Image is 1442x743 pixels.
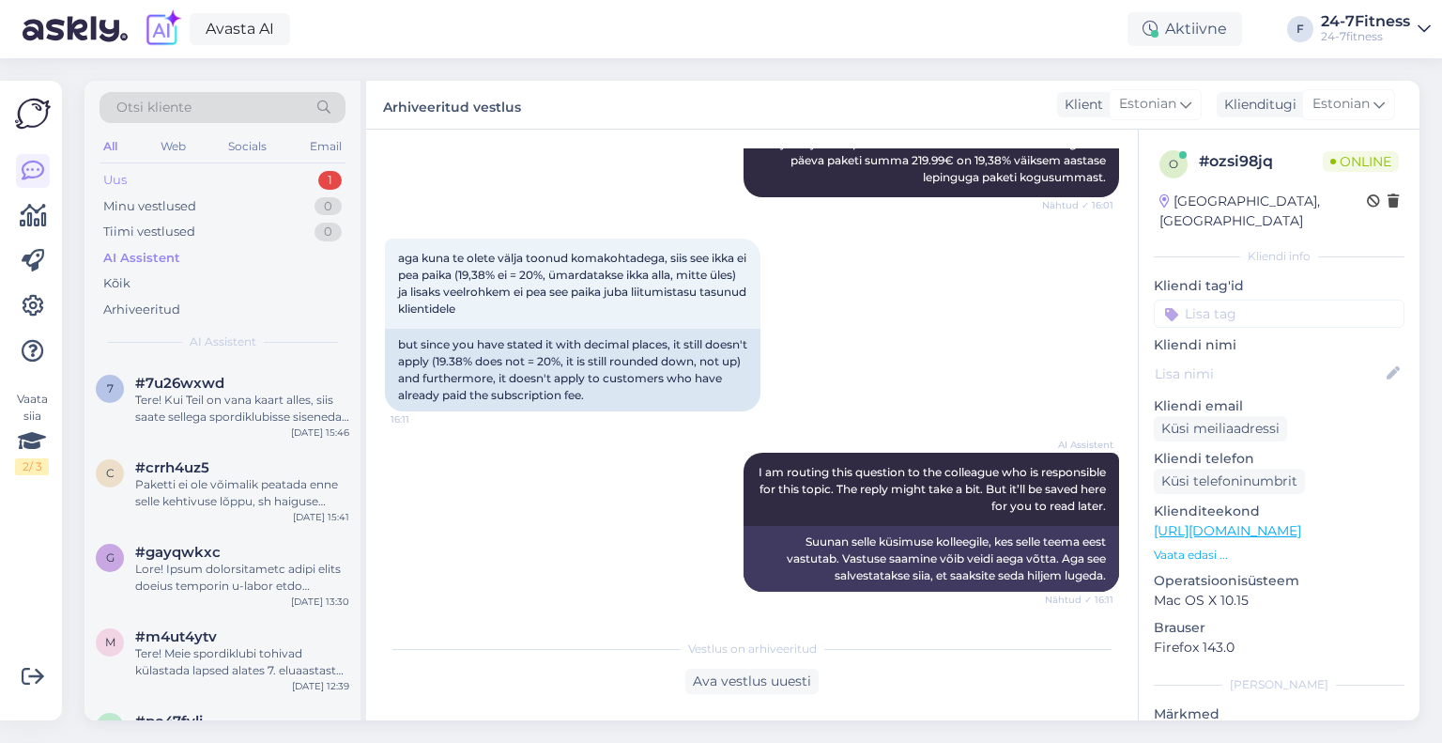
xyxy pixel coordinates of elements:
input: Lisa nimi [1155,364,1383,384]
p: Kliendi tag'id [1154,276,1404,296]
div: [DATE] 15:46 [291,426,349,440]
p: Kliendi nimi [1154,335,1404,355]
div: Küsi telefoninumbrit [1154,469,1305,494]
div: All [100,134,121,159]
div: Uus [103,171,127,190]
div: Kõik [103,274,130,293]
div: [DATE] 15:41 [293,510,349,524]
span: o [1169,157,1178,171]
span: Online [1323,151,1399,172]
div: Klienditugi [1217,95,1296,115]
span: m [105,635,115,649]
span: #gayqwkxc [135,544,221,561]
div: AI Assistent [103,249,180,268]
div: Klient [1057,95,1103,115]
p: Operatsioonisüsteem [1154,571,1404,591]
span: #crrh4uz5 [135,459,209,476]
span: #7u26wxwd [135,375,224,392]
div: 24-7Fitness [1321,14,1410,29]
span: 16:11 [391,412,461,426]
div: Ava vestlus uuesti [685,669,819,694]
div: 24-7fitness [1321,29,1410,44]
input: Lisa tag [1154,300,1404,328]
span: c [106,466,115,480]
span: I am routing this question to the colleague who is responsible for this topic. The reply might ta... [759,465,1109,513]
span: g [106,550,115,565]
div: Tiimi vestlused [103,223,195,241]
div: Paketti ei ole võimalik peatada enne selle kehtivuse lõppu, sh haiguse korral. Vastavalt meie kli... [135,476,349,510]
a: [URL][DOMAIN_NAME] [1154,522,1301,539]
span: Otsi kliente [116,98,192,117]
div: Suunan selle küsimuse kolleegile, kes selle teema eest vastutab. Vastuse saamine võib veidi aega ... [744,526,1119,592]
span: Estonian [1312,94,1370,115]
img: explore-ai [143,9,182,49]
p: Kliendi telefon [1154,449,1404,469]
div: Kliendi info [1154,248,1404,265]
a: 24-7Fitness24-7fitness [1321,14,1431,44]
span: AI Assistent [190,333,256,350]
div: 0 [314,197,342,216]
div: Email [306,134,345,159]
div: 0 [314,223,342,241]
div: Minu vestlused [103,197,196,216]
p: Firefox 143.0 [1154,638,1404,658]
span: p [106,720,115,734]
div: Socials [224,134,270,159]
div: [PERSON_NAME] [1154,676,1404,693]
a: Avasta AI [190,13,290,45]
div: Tere! Kui Teil on vana kaart alles, siis saate sellega spordiklubisse siseneda. Füüsilise plastik... [135,392,349,426]
span: Estonian [1119,94,1176,115]
span: Vestlus on arhiveeritud [688,641,817,658]
div: Web [157,134,190,159]
img: Askly Logo [15,96,51,132]
span: aga kuna te olete välja toonud komakohtadega, siis see ikka ei pea paika (19,38% ei = 20%, ümarda... [398,251,749,316]
p: Mac OS X 10.15 [1154,591,1404,611]
div: Tere! Meie spordiklubi tohivad külastada lapsed alates 7. eluaastast vanema kirjaliku nõusolekuga... [135,645,349,679]
p: Brauser [1154,618,1404,638]
div: Arhiveeritud [103,301,180,319]
label: Arhiveeritud vestlus [383,92,521,117]
div: 2 / 3 [15,458,49,475]
div: Vaata siia [15,391,49,475]
div: [DATE] 12:39 [292,679,349,693]
span: #m4ut4ytv [135,628,217,645]
div: [GEOGRAPHIC_DATA], [GEOGRAPHIC_DATA] [1159,192,1367,231]
p: Vaata edasi ... [1154,547,1404,564]
span: #po47fyli [135,713,203,730]
div: Lore! Ipsum dolorsitametc adipi elits doeius temporin u-labor etdo magn@64-4aliquae.ad. Minim ven... [135,561,349,595]
span: AI Assistent [1043,438,1113,452]
div: # ozsi98jq [1199,150,1323,173]
span: 7 [107,381,114,395]
p: Märkmed [1154,704,1404,724]
div: Aktiivne [1128,12,1242,46]
p: Klienditeekond [1154,502,1404,521]
div: 1 [318,171,342,190]
span: Nähtud ✓ 16:11 [1043,593,1113,607]
p: Kliendi email [1154,396,1404,416]
div: Küsi meiliaadressi [1154,416,1287,441]
div: F [1287,16,1313,42]
div: [DATE] 13:30 [291,595,349,609]
span: Nähtud ✓ 16:01 [1042,198,1113,212]
div: but since you have stated it with decimal places, it still doesn't apply (19.38% does not = 20%, ... [385,329,760,411]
